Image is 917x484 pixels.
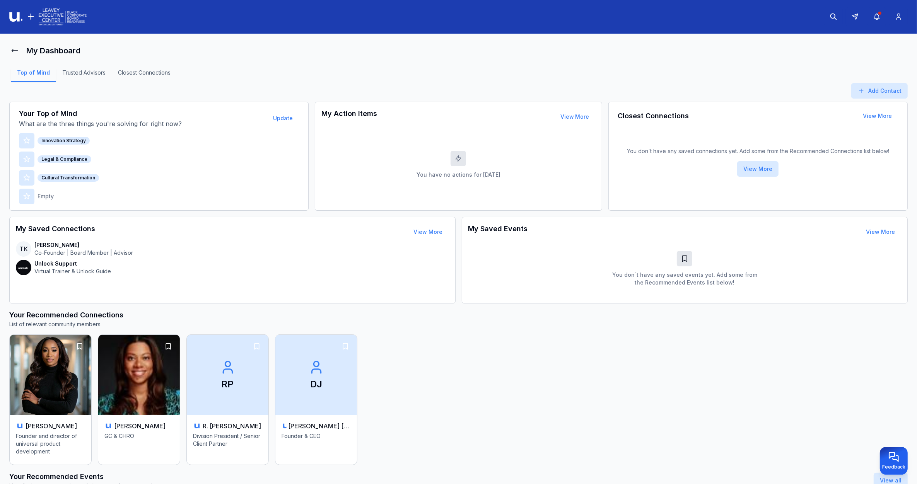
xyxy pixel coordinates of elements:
a: View all [880,477,902,484]
button: View More [857,108,898,124]
img: Renada Williams [98,335,180,415]
h3: My Saved Events [468,223,528,240]
p: Unlock Support [34,260,111,268]
a: Top of Mind [11,69,56,82]
button: View More [860,224,901,240]
div: Cultural Transformation [38,174,99,182]
h3: Your Recommended Connections [9,310,908,320]
a: View More [866,228,895,235]
a: Closest Connections [112,69,177,82]
p: Division President / Senior Client Partner [193,432,262,457]
button: Provide feedback [880,447,908,475]
a: Trusted Advisors [56,69,112,82]
p: DJ [310,378,322,390]
p: What are the three things you're solving for right now? [19,119,265,128]
button: View More [737,161,779,177]
p: You don`t have any saved events yet. Add some from the Recommended Events list below! [607,271,762,286]
img: Annie Jean-Baptiste [10,335,91,415]
p: You don`t have any saved connections yet. Add some from the Recommended Connections list below! [627,147,889,155]
p: Empty [38,193,54,200]
h3: Your Top of Mind [19,108,265,119]
h3: R. [PERSON_NAME] [203,421,261,431]
h3: My Action Items [321,108,377,125]
img: Logo [9,7,87,27]
p: You have no actions for [DATE] [417,171,500,179]
p: List of relevant community members [9,320,908,328]
h3: [PERSON_NAME] [PERSON_NAME] [288,421,351,431]
p: GC & CHRO [104,432,174,457]
h3: Closest Connections [618,111,689,121]
button: Add Contact [851,83,908,99]
button: Update [267,111,299,126]
img: contact-avatar [16,260,31,275]
p: Virtual Trainer & Unlock Guide [34,268,111,275]
p: Co-Founder | Board Member | Advisor [34,249,133,257]
h3: My Saved Connections [16,223,95,240]
h3: Your Recommended Events [9,471,182,482]
p: Founder & CEO [282,432,351,457]
button: View More [408,224,449,240]
h1: My Dashboard [26,45,80,56]
p: RP [222,378,234,390]
span: TK [16,241,31,257]
h3: [PERSON_NAME] [114,421,166,431]
p: Founder and director of universal product development [16,432,85,457]
span: Feedback [882,464,905,470]
button: View More [554,109,596,124]
p: [PERSON_NAME] [34,241,133,249]
div: Legal & Compliance [38,155,91,163]
h3: [PERSON_NAME] [26,421,77,431]
div: Innovation Strategy [38,137,90,145]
